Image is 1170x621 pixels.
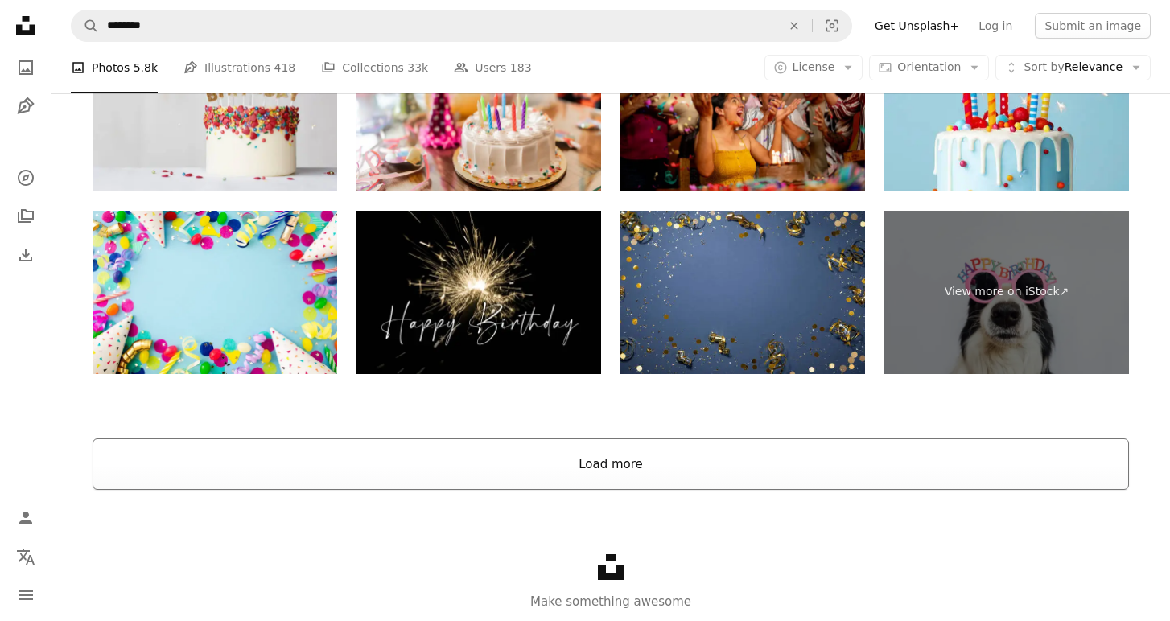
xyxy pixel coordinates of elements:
[10,579,42,611] button: Menu
[183,42,295,93] a: Illustrations 418
[897,60,961,73] span: Orientation
[764,55,863,80] button: License
[10,90,42,122] a: Illustrations
[813,10,851,41] button: Visual search
[884,211,1129,374] a: View more on iStock↗
[356,28,601,191] img: Close-up of a birthday cake on the table at home
[869,55,989,80] button: Orientation
[407,59,428,76] span: 33k
[1024,60,1123,76] span: Relevance
[274,59,296,76] span: 418
[10,200,42,232] a: Collections
[71,10,852,42] form: Find visuals sitewide
[10,10,42,45] a: Home — Unsplash
[10,541,42,573] button: Language
[93,28,337,191] img: Happy birthday cake with gold candles and heart shaped sprinkles
[1035,13,1151,39] button: Submit an image
[321,42,428,93] a: Collections 33k
[510,59,532,76] span: 183
[93,211,337,374] img: Birthday party background
[454,42,531,93] a: Users 183
[995,55,1151,80] button: Sort byRelevance
[72,10,99,41] button: Search Unsplash
[10,51,42,84] a: Photos
[10,239,42,271] a: Download History
[620,28,865,191] img: Mature woman celebrating birthday with family at home
[10,502,42,534] a: Log in / Sign up
[969,13,1022,39] a: Log in
[10,162,42,194] a: Explore
[51,592,1170,611] p: Make something awesome
[93,438,1129,490] button: Load more
[865,13,969,39] a: Get Unsplash+
[884,28,1129,191] img: Celebration birthday cake with colorful birthday candles and sparklers
[356,211,601,374] img: Stylish happy birthday yellow pyrotechnics sparkler magic
[777,10,812,41] button: Clear
[793,60,835,73] span: License
[620,211,865,374] img: Silvester, New Year's eve, birthday party, christmas or other celebration greeting card - Frame b...
[1024,60,1064,73] span: Sort by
